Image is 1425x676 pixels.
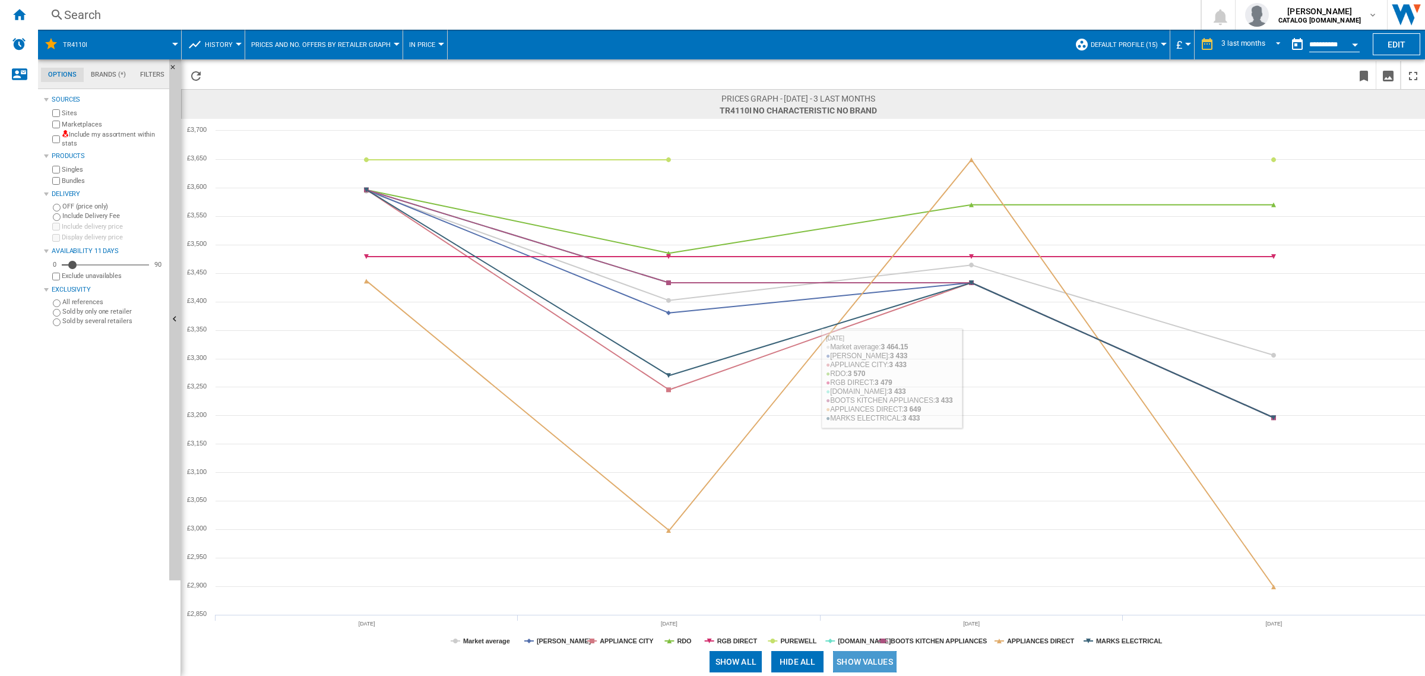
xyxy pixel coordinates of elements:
[52,234,60,242] input: Display delivery price
[62,130,164,149] label: Include my assortment within stats
[1266,621,1282,627] tspan: [DATE]
[205,30,239,59] button: History
[251,41,391,49] span: Prices and No. offers by retailer graph
[1221,39,1265,48] div: 3 last months
[53,318,61,326] input: Sold by several retailers
[771,651,824,672] button: Hide all
[677,637,692,645] tspan: RDO
[409,30,441,59] div: In price
[409,41,435,49] span: In price
[41,68,84,82] md-tab-item: Options
[52,95,164,105] div: Sources
[359,621,375,627] tspan: [DATE]
[62,130,69,137] img: mysite-not-bg-18x18.png
[187,126,207,133] tspan: £3,700
[187,383,207,390] tspan: £3,250
[710,651,762,672] button: Show all
[169,59,183,81] button: Hide
[52,121,60,128] input: Marketplaces
[187,610,207,617] tspan: £2,850
[720,93,877,105] span: Prices graph - [DATE] - 3 last months
[1007,637,1075,645] tspan: APPLIANCES DIRECT
[1170,30,1195,59] md-menu: Currency
[52,166,60,173] input: Singles
[50,260,59,269] div: 0
[187,411,207,418] tspan: £3,200
[187,154,207,162] tspan: £3,650
[187,268,207,276] tspan: £3,450
[187,468,207,475] tspan: £3,100
[52,151,164,161] div: Products
[62,176,164,185] label: Bundles
[52,285,164,295] div: Exclusivity
[1091,41,1158,49] span: Default profile (15)
[251,30,397,59] button: Prices and No. offers by retailer graph
[1376,61,1400,89] button: Download as image
[1401,61,1425,89] button: Maximize
[62,165,164,174] label: Singles
[1096,637,1163,645] tspan: MARKS ELECTRICAL
[1285,33,1309,56] button: md-calendar
[62,120,164,129] label: Marketplaces
[187,440,207,447] tspan: £3,150
[62,307,164,316] label: Sold by only one retailer
[62,109,164,118] label: Sites
[62,202,164,211] label: OFF (price only)
[84,68,133,82] md-tab-item: Brands (*)
[720,105,877,116] span: TR4110I No characteristic No brand
[184,61,208,89] button: Reload
[187,297,207,304] tspan: £3,400
[63,30,99,59] button: TR4110I
[62,298,164,307] label: All references
[1176,30,1188,59] button: £
[62,317,164,326] label: Sold by several retailers
[151,260,164,269] div: 90
[188,30,239,59] div: History
[53,309,61,317] input: Sold by only one retailer
[891,637,987,645] tspan: BOOTS KITCHEN APPLIANCES
[1352,61,1376,89] button: Bookmark this report
[537,637,591,645] tspan: [PERSON_NAME]
[463,637,510,645] tspan: Market average
[12,37,26,51] img: alerts-logo.svg
[838,637,891,645] tspan: [DOMAIN_NAME]
[62,233,164,242] label: Display delivery price
[52,109,60,117] input: Sites
[63,41,87,49] span: TR4110I
[169,59,181,580] button: Hide
[187,525,207,532] tspan: £3,000
[52,132,60,147] input: Include my assortment within stats
[52,223,60,230] input: Include delivery price
[1245,3,1269,27] img: profile.jpg
[833,651,897,672] button: Show values
[62,271,164,280] label: Exclude unavailables
[133,68,172,82] md-tab-item: Filters
[187,553,207,560] tspan: £2,950
[205,41,233,49] span: History
[717,637,758,645] tspan: RGB DIRECT
[187,326,207,333] tspan: £3,350
[187,496,207,503] tspan: £3,050
[187,211,207,219] tspan: £3,550
[1075,30,1164,59] div: Default profile (15)
[187,240,207,247] tspan: £3,500
[963,621,980,627] tspan: [DATE]
[62,259,149,271] md-slider: Availability
[64,7,1170,23] div: Search
[52,189,164,199] div: Delivery
[1220,35,1285,55] md-select: REPORTS.WIZARD.STEPS.REPORT.STEPS.REPORT_OPTIONS.PERIOD: 3 last months
[53,204,61,211] input: OFF (price only)
[600,637,654,645] tspan: APPLIANCE CITY
[52,247,164,256] div: Availability 11 Days
[1344,32,1366,53] button: Open calendar
[1278,17,1361,24] b: CATALOG [DOMAIN_NAME]
[52,273,60,280] input: Display delivery price
[62,211,164,220] label: Include Delivery Fee
[1091,30,1164,59] button: Default profile (15)
[187,582,207,589] tspan: £2,900
[44,30,175,59] div: TR4110I
[52,177,60,185] input: Bundles
[53,213,61,221] input: Include Delivery Fee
